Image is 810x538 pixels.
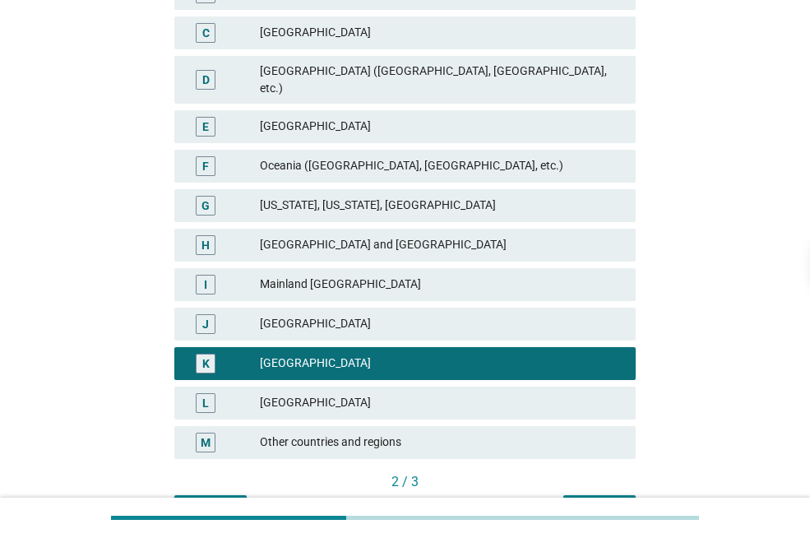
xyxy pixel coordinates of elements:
div: E [202,118,209,135]
div: [US_STATE], [US_STATE], [GEOGRAPHIC_DATA] [260,196,623,216]
div: Mainland [GEOGRAPHIC_DATA] [260,275,623,295]
div: L [202,394,209,411]
div: D [202,71,210,88]
div: Oceania ([GEOGRAPHIC_DATA], [GEOGRAPHIC_DATA], etc.) [260,156,623,176]
div: [GEOGRAPHIC_DATA] [260,314,623,334]
div: [GEOGRAPHIC_DATA] and [GEOGRAPHIC_DATA] [260,235,623,255]
div: [GEOGRAPHIC_DATA] [260,23,623,43]
div: [GEOGRAPHIC_DATA] [260,393,623,413]
div: F [202,157,209,174]
div: [GEOGRAPHIC_DATA] [260,354,623,373]
div: K [202,355,210,372]
div: 2 / 3 [174,472,636,492]
div: [GEOGRAPHIC_DATA] [260,117,623,137]
div: C [202,24,210,41]
div: J [202,315,209,332]
div: [GEOGRAPHIC_DATA] ([GEOGRAPHIC_DATA], [GEOGRAPHIC_DATA], etc.) [260,63,623,97]
div: I [204,276,207,293]
div: G [201,197,210,214]
div: H [201,236,210,253]
div: M [201,434,211,451]
div: Other countries and regions [260,433,623,452]
button: Next [563,495,636,525]
button: Prev [174,495,247,525]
